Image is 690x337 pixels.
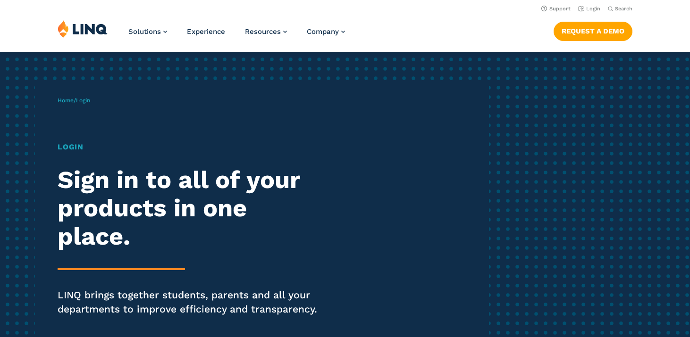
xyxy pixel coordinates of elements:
[58,166,323,250] h2: Sign in to all of your products in one place.
[307,27,345,36] a: Company
[128,27,161,36] span: Solutions
[58,20,108,38] img: LINQ | K‑12 Software
[58,97,74,104] a: Home
[128,27,167,36] a: Solutions
[187,27,225,36] a: Experience
[58,288,323,316] p: LINQ brings together students, parents and all your departments to improve efficiency and transpa...
[608,5,632,12] button: Open Search Bar
[245,27,281,36] span: Resources
[58,97,90,104] span: /
[554,22,632,41] a: Request a Demo
[76,97,90,104] span: Login
[615,6,632,12] span: Search
[541,6,571,12] a: Support
[578,6,600,12] a: Login
[58,141,323,153] h1: Login
[128,20,345,51] nav: Primary Navigation
[245,27,287,36] a: Resources
[307,27,339,36] span: Company
[554,20,632,41] nav: Button Navigation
